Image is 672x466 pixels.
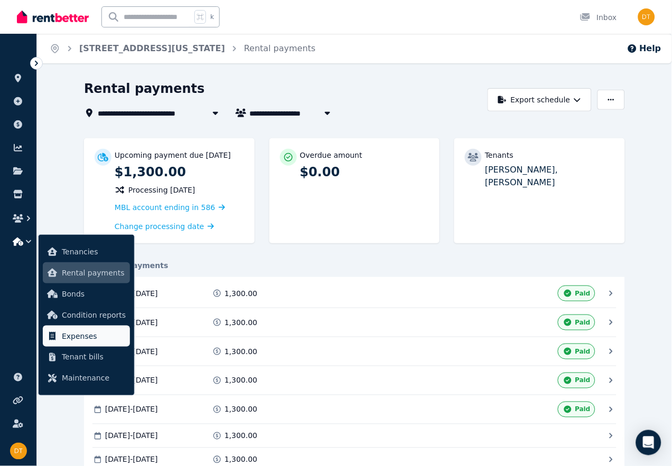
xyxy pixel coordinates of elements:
p: Tenants [485,150,514,160]
a: Condition reports [43,305,130,326]
a: Bonds [43,283,130,305]
span: Paid [575,347,591,356]
span: [DATE] - [DATE] [105,404,158,415]
span: Change processing date [115,221,204,232]
a: Change processing date [115,221,214,232]
div: Inbox [580,12,617,23]
p: [PERSON_NAME], [PERSON_NAME] [485,164,614,189]
span: Processing [DATE] [128,185,195,195]
span: [DATE] - [DATE] [105,431,158,441]
a: Expenses [43,326,130,347]
a: Tenant bills [43,347,130,368]
span: 1,300.00 [225,375,257,386]
span: Condition reports [62,309,126,321]
span: Paid [575,318,591,327]
span: Bonds [62,288,126,300]
a: Maintenance [43,368,130,389]
a: Rental payments [244,43,316,53]
span: Paid [575,376,591,385]
p: $0.00 [300,164,430,180]
span: 1,300.00 [225,454,257,465]
span: Tenant bills [62,351,126,364]
p: Overdue amount [300,150,362,160]
div: Open Intercom Messenger [636,430,661,455]
h1: Rental payments [84,80,205,97]
span: [DATE] - [DATE] [105,454,158,465]
span: 1,300.00 [225,288,257,299]
nav: Breadcrumb [37,34,329,63]
button: Help [627,42,661,55]
p: $1,300.00 [115,164,244,180]
img: Kevin Mok [638,8,655,25]
span: Maintenance [62,372,126,385]
button: Export schedule [488,88,592,111]
span: 1,300.00 [225,431,257,441]
img: RentBetter [17,9,89,25]
a: Rental payments [43,262,130,283]
span: MBL account ending in 586 [115,203,216,212]
span: Paid [575,405,591,414]
span: 1,300.00 [225,317,257,328]
div: Regular payments [84,260,625,271]
a: [STREET_ADDRESS][US_STATE] [79,43,225,53]
span: Rental payments [62,267,126,279]
span: k [210,13,214,21]
p: Upcoming payment due [DATE] [115,150,231,160]
a: Tenancies [43,241,130,262]
img: Kevin Mok [10,443,27,460]
span: Expenses [62,330,126,343]
span: Tenancies [62,245,126,258]
span: 1,300.00 [225,346,257,357]
span: 1,300.00 [225,404,257,415]
span: Paid [575,289,591,298]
